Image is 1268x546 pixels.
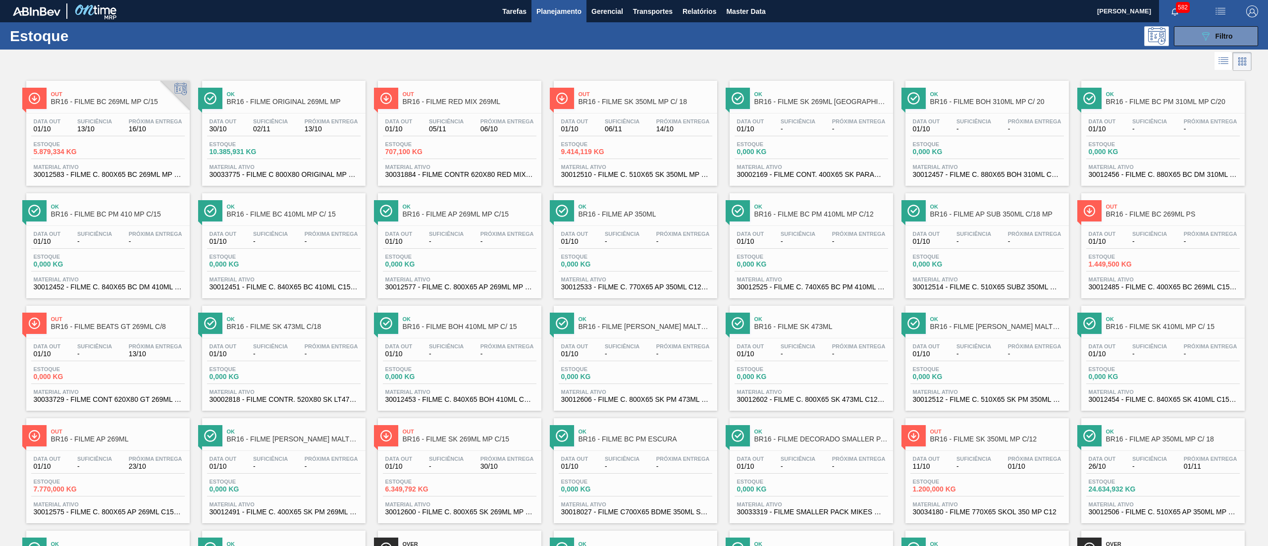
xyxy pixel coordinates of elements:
span: Data out [737,231,764,237]
span: Ok [754,91,888,97]
img: Ícone [907,317,920,329]
span: Estoque [34,141,103,147]
span: Data out [561,118,588,124]
img: Ícone [204,205,216,217]
span: Out [51,91,185,97]
img: Ícone [204,92,216,105]
span: - [429,350,464,358]
span: 30/10 [210,125,237,133]
span: 16/10 [129,125,182,133]
span: Estoque [561,254,631,260]
span: 01/10 [737,238,764,245]
span: Out [51,316,185,322]
span: Próxima Entrega [656,118,710,124]
span: Próxima Entrega [832,118,886,124]
a: ÍconeOkBR16 - FILME BOH 310ML MP C/ 20Data out01/10Suficiência-Próxima Entrega-Estoque0,000 KGMat... [898,73,1074,186]
span: Estoque [913,141,982,147]
span: Ok [227,204,361,210]
span: 01/10 [210,350,237,358]
span: Material ativo [561,389,710,395]
img: Ícone [556,317,568,329]
a: ÍconeOutBR16 - FILME BC 269ML MP C/15Data out01/10Suficiência13/10Próxima Entrega16/10Estoque5.87... [19,73,195,186]
span: BR16 - FILME ORIGINAL 269ML MP [227,98,361,106]
a: ÍconeOutBR16 - FILME BC 269ML PSData out01/10Suficiência-Próxima Entrega-Estoque1.449,500 KGMater... [1074,186,1250,298]
span: Data out [737,343,764,349]
span: Material ativo [561,164,710,170]
span: Suficiência [429,343,464,349]
span: - [429,238,464,245]
a: ÍconeOutBR16 - FILME SK 350ML MP C/ 18Data out01/10Suficiência06/11Próxima Entrega14/10Estoque9.4... [546,73,722,186]
img: Ícone [28,92,41,105]
span: Próxima Entrega [656,231,710,237]
a: ÍconeOkBR16 - FILME SK 269ML [GEOGRAPHIC_DATA]Data out01/10Suficiência-Próxima Entrega-Estoque0,0... [722,73,898,186]
img: Ícone [380,317,392,329]
span: BR16 - FILME SK 473ML [754,323,888,330]
span: BR16 - FILME BEATS GT 269ML C/8 [51,323,185,330]
img: Ícone [1083,92,1096,105]
span: Estoque [34,254,103,260]
span: BR16 - FILME SK 269ML PARAGUAI [754,98,888,106]
span: - [781,125,815,133]
span: Estoque [385,254,455,260]
span: Master Data [726,5,765,17]
span: Próxima Entrega [1184,118,1237,124]
span: Ok [1106,316,1240,322]
span: 01/10 [561,238,588,245]
span: Próxima Entrega [1008,231,1061,237]
span: 30012510 - FILME C. 510X65 SK 350ML MP C18 429 [561,171,710,178]
span: - [1184,125,1237,133]
span: 0,000 KG [1089,148,1158,156]
span: Próxima Entrega [305,231,358,237]
span: Estoque [210,141,279,147]
span: - [956,125,991,133]
span: 30002169 - FILME CONT. 400X65 SK PARAGUAI 269ML C15 [737,171,886,178]
span: Material ativo [210,389,358,395]
span: - [1184,238,1237,245]
span: Planejamento [536,5,581,17]
span: 01/10 [385,238,413,245]
span: Material ativo [737,164,886,170]
span: 0,000 KG [737,148,806,156]
span: Próxima Entrega [480,343,534,349]
span: Filtro [1215,32,1233,40]
span: Estoque [1089,141,1158,147]
span: Material ativo [385,389,534,395]
span: BR16 - FILME SK 410ML MP C/ 15 [1106,323,1240,330]
span: 01/10 [385,125,413,133]
span: Relatórios [683,5,716,17]
a: ÍconeOkBR16 - FILME [PERSON_NAME] MALTE 473MLData out01/10Suficiência-Próxima Entrega-Estoque0,00... [546,298,722,411]
span: 13/10 [305,125,358,133]
img: Ícone [556,92,568,105]
span: Data out [737,118,764,124]
span: BR16 - FILME BC 269ML MP C/15 [51,98,185,106]
span: 0,000 KG [385,261,455,268]
span: 0,000 KG [737,261,806,268]
span: 10.385,931 KG [210,148,279,156]
span: 01/10 [561,125,588,133]
span: 0,000 KG [561,373,631,381]
span: 01/10 [385,350,413,358]
img: Ícone [732,205,744,217]
img: Ícone [204,317,216,329]
img: Ícone [556,205,568,217]
img: Logout [1246,5,1258,17]
span: Suficiência [77,343,112,349]
span: - [1184,350,1237,358]
span: Data out [210,231,237,237]
span: - [480,350,534,358]
span: - [305,350,358,358]
a: ÍconeOkBR16 - FILME BC 410ML MP C/ 15Data out01/10Suficiência-Próxima Entrega-Estoque0,000 KGMate... [195,186,370,298]
span: Próxima Entrega [480,231,534,237]
span: 0,000 KG [561,261,631,268]
span: - [1132,125,1167,133]
span: Ok [930,204,1064,210]
span: Estoque [561,141,631,147]
span: Material ativo [737,389,886,395]
span: Próxima Entrega [129,231,182,237]
span: BR16 - FILME AP 350ML [579,211,712,218]
span: Suficiência [956,343,991,349]
span: BR16 - FILME BC PM 410 MP C/15 [51,211,185,218]
span: Próxima Entrega [1008,118,1061,124]
span: 30012456 - FILME C. 880X65 BC DM 310ML C20 MP 429 [1089,171,1237,178]
a: ÍconeOkBR16 - FILME AP 269ML MP C/15Data out01/10Suficiência-Próxima Entrega-Estoque0,000 KGMater... [370,186,546,298]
